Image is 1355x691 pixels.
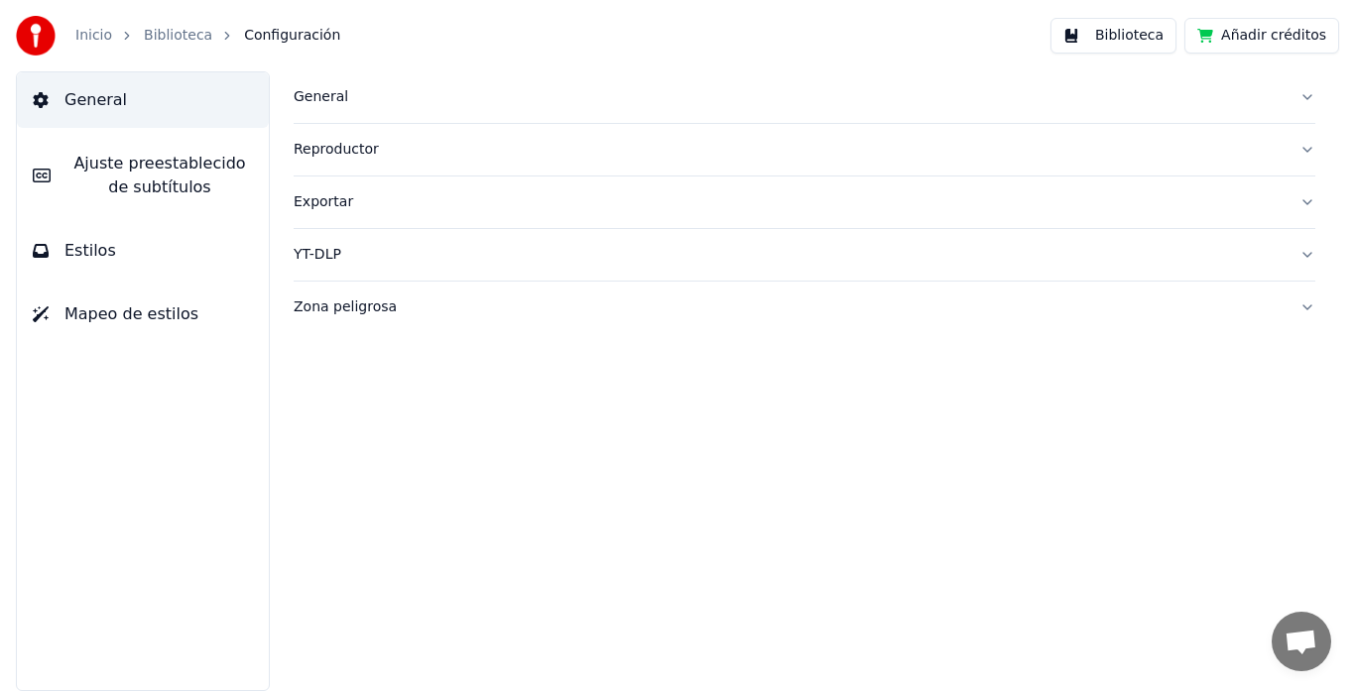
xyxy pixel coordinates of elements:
[294,229,1315,281] button: YT-DLP
[294,140,1284,160] div: Reproductor
[17,72,269,128] button: General
[244,26,340,46] span: Configuración
[294,245,1284,265] div: YT-DLP
[144,26,212,46] a: Biblioteca
[17,136,269,215] button: Ajuste preestablecido de subtítulos
[294,87,1284,107] div: General
[16,16,56,56] img: youka
[294,192,1284,212] div: Exportar
[75,26,112,46] a: Inicio
[17,223,269,279] button: Estilos
[64,239,116,263] span: Estilos
[64,88,127,112] span: General
[294,176,1315,228] button: Exportar
[1272,612,1331,671] div: Chat abierto
[294,282,1315,333] button: Zona peligrosa
[294,71,1315,123] button: General
[75,26,340,46] nav: breadcrumb
[66,152,253,199] span: Ajuste preestablecido de subtítulos
[64,302,198,326] span: Mapeo de estilos
[294,124,1315,175] button: Reproductor
[1184,18,1339,54] button: Añadir créditos
[1050,18,1176,54] button: Biblioteca
[17,287,269,342] button: Mapeo de estilos
[294,297,1284,317] div: Zona peligrosa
